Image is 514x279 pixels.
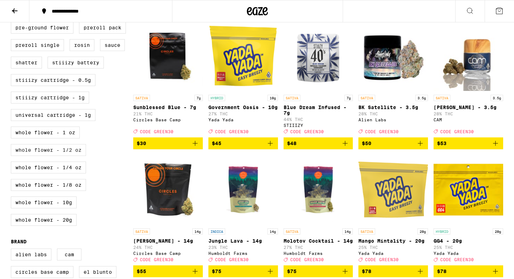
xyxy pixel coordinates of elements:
[284,21,353,91] img: STIIIZY - Blue Dream Infused - 7g
[358,21,428,137] a: Open page for BK Satellite - 3.5g from Alien Labs
[208,21,278,137] a: Open page for Government Oasis - 10g from Yada Yada
[212,141,221,146] span: $45
[11,144,86,156] label: Whole Flower - 1/2 oz
[194,95,203,101] p: 7g
[284,117,353,122] p: 44% THC
[287,269,297,274] span: $75
[208,112,278,116] p: 27% THC
[133,21,203,137] a: Open page for Sunblessed Blue - 7g from Circles Base Camp
[284,245,353,250] p: 27% THC
[133,105,203,110] p: Sunblessed Blue - 7g
[208,245,278,250] p: 23% THC
[11,74,95,86] label: STIIIZY Cartridge - 0.5g
[493,228,503,235] p: 20g
[11,92,89,103] label: STIIIZY Cartridge - 1g
[342,228,353,235] p: 14g
[208,238,278,244] p: Jungle Lava - 14g
[358,95,375,101] p: SATIVA
[434,21,503,91] img: CAM - Jack Herer - 3.5g
[208,251,278,256] div: Humboldt Farms
[358,155,428,225] img: Yada Yada - Mango Mintality - 20g
[434,228,450,235] p: HYBRID
[434,155,503,265] a: Open page for GG4 - 20g from Yada Yada
[208,117,278,122] div: Yada Yada
[365,129,399,134] span: CODE GREEN30
[284,265,353,277] button: Add to bag
[358,265,428,277] button: Add to bag
[11,266,73,278] label: Circles Base Camp
[284,251,353,256] div: Humboldt Farms
[140,129,173,134] span: CODE GREEN30
[11,57,42,69] label: Shatter
[362,269,371,274] span: $78
[284,105,353,116] p: Blue Dream Infused - 7g
[70,39,94,51] label: Rosin
[11,214,77,226] label: Whole Flower - 20g
[284,95,300,101] p: SATIVA
[208,21,278,91] img: Yada Yada - Government Oasis - 10g
[133,265,203,277] button: Add to bag
[48,57,104,69] label: STIIIZY Battery
[133,228,150,235] p: SATIVA
[434,238,503,244] p: GG4 - 20g
[133,95,150,101] p: SATIVA
[437,141,447,146] span: $53
[11,39,64,51] label: Preroll Single
[11,22,73,34] label: Pre-ground Flower
[215,257,249,262] span: CODE GREEN30
[358,117,428,122] div: Alien Labs
[11,196,77,208] label: Whole Flower - 10g
[284,123,353,128] div: STIIIZY
[208,137,278,149] button: Add to bag
[440,257,474,262] span: CODE GREEN30
[358,105,428,110] p: BK Satellite - 3.5g
[100,39,125,51] label: Sauce
[11,179,86,191] label: Whole Flower - 1/8 oz
[434,245,503,250] p: 25% THC
[133,238,203,244] p: [PERSON_NAME] - 14g
[133,245,203,250] p: 24% THC
[358,21,428,91] img: Alien Labs - BK Satellite - 3.5g
[133,112,203,116] p: 21% THC
[284,155,353,265] a: Open page for Molotov Cocktail - 14g from Humboldt Farms
[208,265,278,277] button: Add to bag
[215,129,249,134] span: CODE GREEN30
[133,137,203,149] button: Add to bag
[491,95,503,101] p: 3.5g
[358,238,428,244] p: Mango Mintality - 20g
[358,228,375,235] p: SATIVA
[365,257,399,262] span: CODE GREEN30
[137,141,146,146] span: $30
[434,105,503,110] p: [PERSON_NAME] - 3.5g
[208,105,278,110] p: Government Oasis - 10g
[284,155,353,225] img: Humboldt Farms - Molotov Cocktail - 14g
[358,112,428,116] p: 28% THC
[57,249,81,260] label: CAM
[284,21,353,137] a: Open page for Blue Dream Infused - 7g from STIIIZY
[434,265,503,277] button: Add to bag
[79,266,116,278] label: El Blunto
[434,21,503,137] a: Open page for Jack Herer - 3.5g from CAM
[434,112,503,116] p: 28% THC
[284,137,353,149] button: Add to bag
[284,228,300,235] p: SATIVA
[287,141,297,146] span: $48
[358,137,428,149] button: Add to bag
[362,141,371,146] span: $50
[290,257,324,262] span: CODE GREEN30
[208,155,278,225] img: Humboldt Farms - Jungle Lava - 14g
[434,117,503,122] div: CAM
[284,238,353,244] p: Molotov Cocktail - 14g
[79,22,126,34] label: Preroll Pack
[192,228,203,235] p: 14g
[344,95,353,101] p: 7g
[11,249,51,260] label: Alien Labs
[434,155,503,225] img: Yada Yada - GG4 - 20g
[358,155,428,265] a: Open page for Mango Mintality - 20g from Yada Yada
[133,117,203,122] div: Circles Base Camp
[11,239,27,244] legend: Brand
[434,95,450,101] p: SATIVA
[437,269,447,274] span: $78
[140,257,173,262] span: CODE GREEN30
[208,95,225,101] p: HYBRID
